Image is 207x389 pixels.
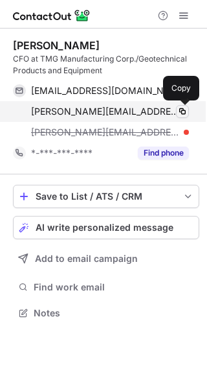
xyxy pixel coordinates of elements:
img: ContactOut v5.3.10 [13,8,91,23]
button: Notes [13,304,199,322]
span: Find work email [34,281,194,293]
span: Add to email campaign [35,253,138,264]
span: Notes [34,307,194,319]
div: Save to List / ATS / CRM [36,191,177,202]
button: save-profile-one-click [13,185,199,208]
button: Find work email [13,278,199,296]
span: [PERSON_NAME][EMAIL_ADDRESS][DOMAIN_NAME] [31,126,179,138]
div: [PERSON_NAME] [13,39,100,52]
span: [PERSON_NAME][EMAIL_ADDRESS][DOMAIN_NAME] [31,106,179,117]
button: Reveal Button [138,147,189,159]
span: [EMAIL_ADDRESS][DOMAIN_NAME] [31,85,179,97]
button: AI write personalized message [13,216,199,239]
button: Add to email campaign [13,247,199,270]
div: CFO at TMG Manufacturing Corp./Geotechnical Products and Equipment [13,53,199,77]
span: AI write personalized message [36,222,173,233]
